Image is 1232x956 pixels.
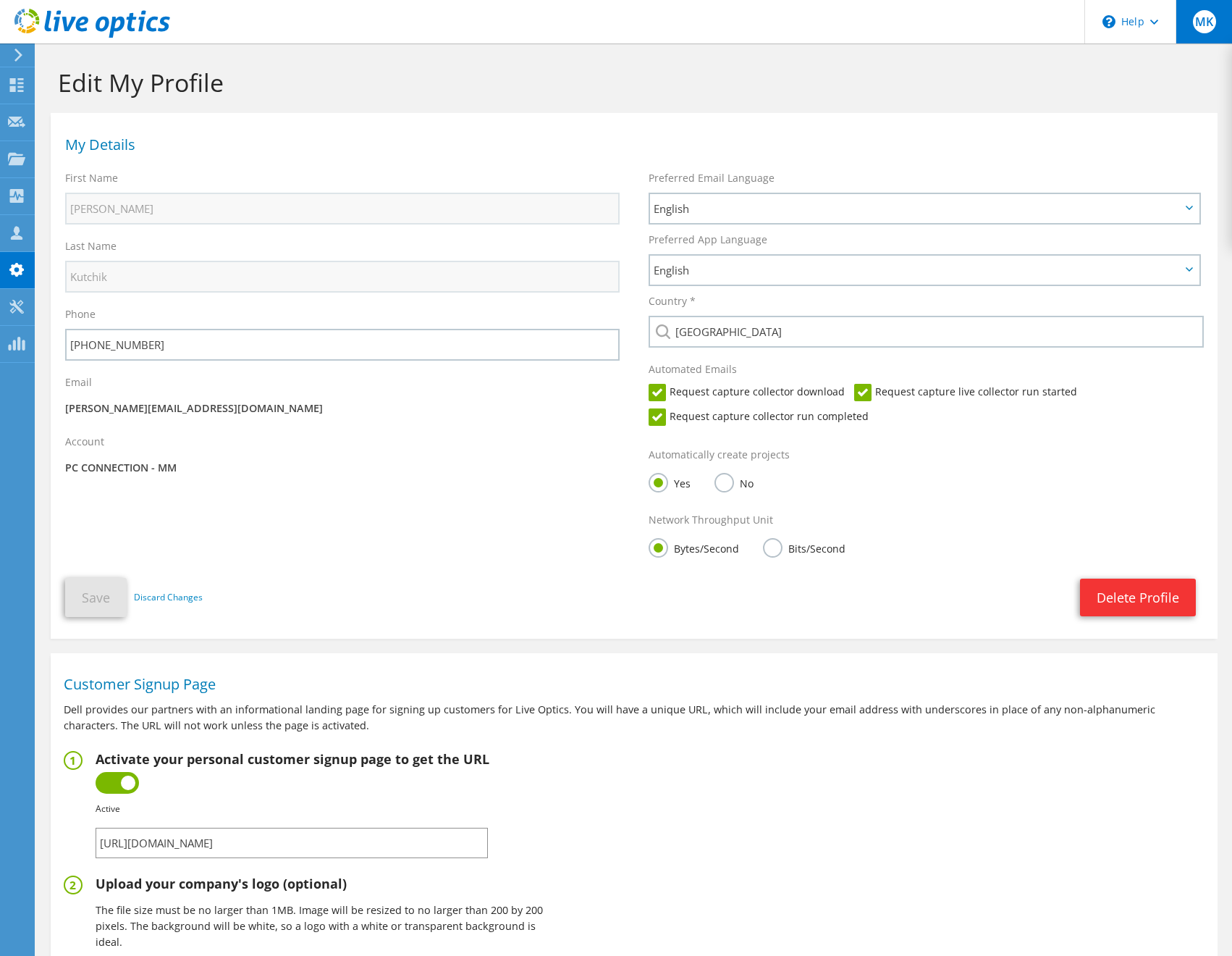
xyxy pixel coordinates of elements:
p: Dell provides our partners with an informational landing page for signing up customers for Live O... [64,702,1204,734]
label: Bytes/Second [649,538,739,556]
label: Network Throughput Unit [649,513,773,527]
h2: Upload your company's logo (optional) [96,876,548,892]
label: Request capture collector run completed [649,408,869,426]
label: Phone [65,307,96,322]
a: Discard Changes [134,590,203,605]
p: PC CONNECTION - MM [65,460,620,476]
label: Request capture live collector run started [854,384,1077,401]
label: Request capture collector download [649,384,845,401]
label: First Name [65,171,118,185]
label: Preferred App Language [649,232,767,247]
span: English [654,200,1181,217]
span: MK [1193,10,1216,33]
p: The file size must be no larger than 1MB. Image will be resized to no larger than 200 by 200 pixe... [96,902,548,950]
label: Account [65,435,104,449]
p: [PERSON_NAME][EMAIL_ADDRESS][DOMAIN_NAME] [65,401,620,416]
h2: Activate your personal customer signup page to get the URL [96,751,489,767]
b: Active [96,802,120,815]
label: Last Name [65,239,117,253]
span: English [654,261,1181,279]
button: Save [65,578,127,617]
label: Automatically create projects [649,448,790,462]
label: Email [65,375,92,390]
label: Bits/Second [763,538,845,556]
label: No [714,473,754,491]
label: Preferred Email Language [649,171,775,185]
h1: Edit My Profile [58,67,1203,98]
a: Delete Profile [1080,579,1196,616]
label: Country * [649,294,696,309]
svg: \n [1102,15,1115,28]
label: Yes [649,473,691,491]
label: Automated Emails [649,362,737,377]
h1: My Details [65,138,1196,152]
h1: Customer Signup Page [64,677,1197,692]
